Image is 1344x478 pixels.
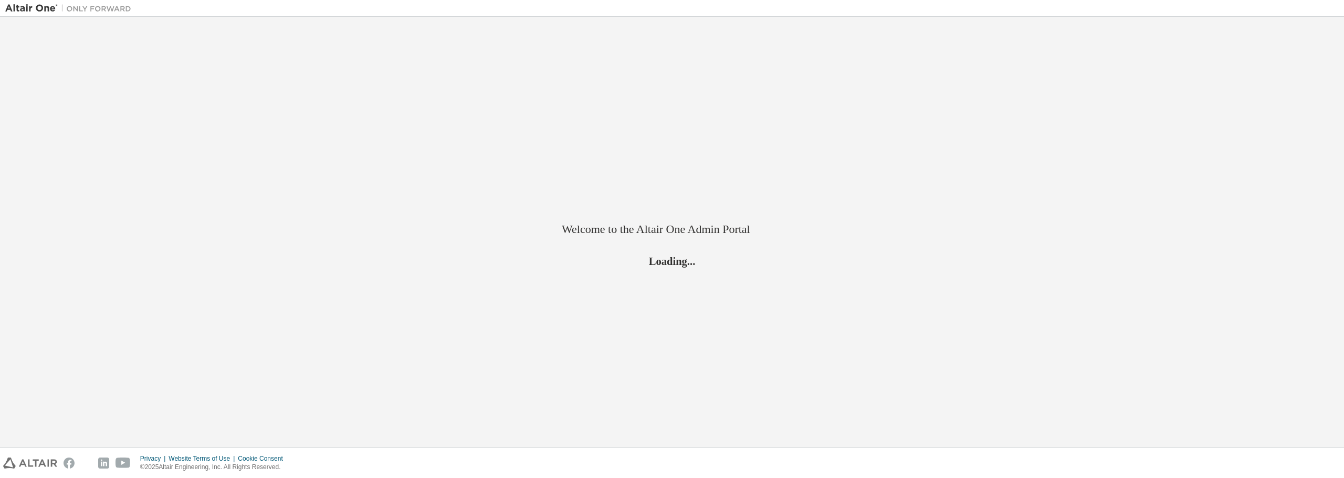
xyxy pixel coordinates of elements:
div: Website Terms of Use [169,454,238,463]
h2: Loading... [562,254,782,268]
img: youtube.svg [115,458,131,469]
img: facebook.svg [64,458,75,469]
img: Altair One [5,3,136,14]
h2: Welcome to the Altair One Admin Portal [562,222,782,237]
div: Cookie Consent [238,454,289,463]
img: linkedin.svg [98,458,109,469]
div: Privacy [140,454,169,463]
img: altair_logo.svg [3,458,57,469]
p: © 2025 Altair Engineering, Inc. All Rights Reserved. [140,463,289,472]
